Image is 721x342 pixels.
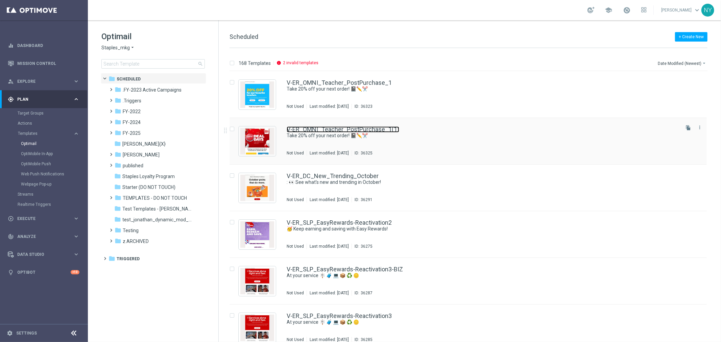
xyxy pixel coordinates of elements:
button: + Create New [675,32,707,42]
span: Testing [123,227,139,234]
i: file_copy [686,125,691,130]
span: FY-2025 [123,130,141,136]
i: keyboard_arrow_right [73,215,79,222]
img: 36285.jpeg [240,315,274,341]
i: folder [115,151,121,158]
div: Execute [8,216,73,222]
div: Press SPACE to select this row. [223,165,720,211]
a: Webpage Pop-up [21,181,70,187]
span: Analyze [17,235,73,239]
i: gps_fixed [8,96,14,102]
span: Plan [17,97,73,101]
div: ID: [352,104,372,109]
div: Templates keyboard_arrow_right [18,131,80,136]
span: Staples Loyalty Program [122,173,175,179]
div: Press SPACE to select this row. [223,71,720,118]
div: At your service 🪧 🧳 💻 📦 ♻️ 🪙 [287,319,678,325]
span: school [605,6,612,14]
a: Realtime Triggers [18,202,70,207]
button: Data Studio keyboard_arrow_right [7,252,80,257]
a: OptiMobile Push [21,161,70,167]
i: arrow_drop_down [130,45,135,51]
i: folder [115,129,121,136]
div: : 👀 See what’s new and trending in October! [287,179,678,186]
i: info [277,60,281,65]
i: equalizer [8,43,14,49]
i: folder [115,108,121,115]
a: 🥳 Keep earning and saving with Easy Rewards! [287,226,663,232]
i: folder [115,238,121,244]
a: Web Push Notifications [21,171,70,177]
span: jonathan_testing_folder [123,152,160,158]
button: file_copy [684,123,693,132]
a: : 👀 See what’s new and trending in October! [287,179,663,186]
div: Last modified: [DATE] [307,244,352,249]
span: Staples_mkg [101,45,130,51]
div: Not Used [287,290,304,296]
img: 36323.jpeg [240,81,274,108]
i: folder [115,194,121,201]
i: folder [109,75,115,82]
div: +10 [71,270,79,274]
div: At your service 🪧 🧳 💻 📦 ♻️ 🪙 [287,272,678,279]
span: Scheduled [117,76,141,82]
p: 168 Templates [239,60,271,66]
div: Not Used [287,197,304,202]
div: Last modified: [DATE] [307,290,352,296]
button: more_vert [696,123,703,131]
div: ID: [352,244,372,249]
div: Not Used [287,150,304,156]
div: Press SPACE to select this row. [223,118,720,165]
div: OptiMobile Push [21,159,87,169]
div: Take 20% off your next order! 📓✏️✂️ [287,86,678,92]
div: 36287 [361,290,372,296]
i: settings [7,330,13,336]
img: 36291.jpeg [240,175,274,201]
i: folder [115,227,121,234]
span: .Triggers [123,98,141,104]
div: 🥳 Keep earning and saving with Easy Rewards! [287,226,678,232]
i: track_changes [8,234,14,240]
a: Streams [18,192,70,197]
span: keyboard_arrow_down [693,6,701,14]
div: 36275 [361,244,372,249]
div: Analyze [8,234,73,240]
div: Target Groups [18,108,87,118]
div: Web Push Notifications [21,169,87,179]
i: keyboard_arrow_right [73,130,79,137]
div: Templates [18,131,73,136]
i: folder [114,205,121,212]
div: Optimail [21,139,87,149]
img: 36325.jpeg [240,128,274,154]
div: Not Used [287,244,304,249]
i: more_vert [697,125,702,130]
p: 2 invalid templates [283,60,318,66]
i: folder [114,184,121,190]
a: V-ER_SLP_EasyRewards-Reactivation2 [287,220,392,226]
button: person_search Explore keyboard_arrow_right [7,79,80,84]
button: lightbulb Optibot +10 [7,270,80,275]
div: Last modified: [DATE] [307,150,352,156]
a: Take 20% off your next order! 📓✏️✂️ [287,132,663,139]
i: folder [109,255,115,262]
span: Explore [17,79,73,83]
img: 36287.jpeg [240,268,274,294]
div: gps_fixed Plan keyboard_arrow_right [7,97,80,102]
span: Templates [18,131,66,136]
div: track_changes Analyze keyboard_arrow_right [7,234,80,239]
button: Mission Control [7,61,80,66]
span: jonathan_pr_test_{X} [122,141,166,147]
img: 36275.jpeg [240,221,274,248]
a: V-ER_SLP_EasyRewards-Reactivation3-BIZ [287,266,403,272]
button: play_circle_outline Execute keyboard_arrow_right [7,216,80,221]
div: Explore [8,78,73,84]
div: 36325 [361,150,372,156]
span: .FY-2023 Active Campaigns [123,87,182,93]
i: folder [115,162,121,169]
a: Optibot [17,263,71,281]
div: Press SPACE to select this row. [223,211,720,258]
